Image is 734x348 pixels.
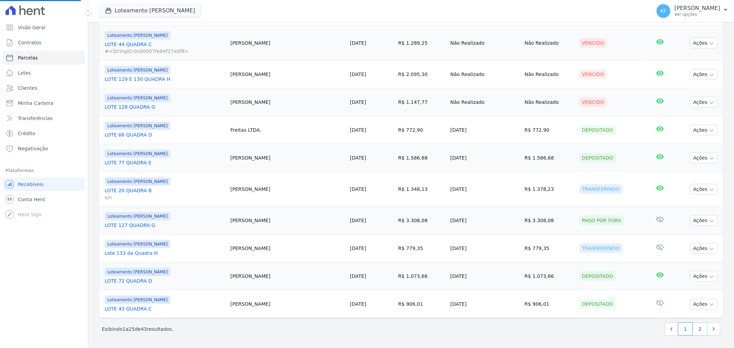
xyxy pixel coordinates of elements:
[350,72,366,77] a: [DATE]
[579,216,624,225] div: Pago por fora
[18,24,45,31] span: Visão Geral
[579,299,616,309] div: Depositado
[579,125,616,135] div: Depositado
[395,207,447,235] td: R$ 3.308,08
[350,301,366,307] a: [DATE]
[395,290,447,318] td: R$ 906,01
[579,184,623,194] div: Transferindo
[674,12,720,17] p: Ver opções
[129,326,135,332] span: 25
[350,127,366,133] a: [DATE]
[102,326,173,333] p: Exibindo a de resultados.
[3,21,85,34] a: Visão Geral
[3,142,85,155] a: Negativação
[690,215,717,226] button: Ações
[99,4,201,17] button: Loteamento [PERSON_NAME]
[579,97,607,107] div: Vencido
[18,54,38,61] span: Parcelas
[395,26,447,61] td: R$ 1.289,25
[448,116,522,144] td: [DATE]
[123,326,126,332] span: 1
[350,40,366,46] a: [DATE]
[395,172,447,207] td: R$ 1.348,13
[448,262,522,290] td: [DATE]
[18,85,37,91] span: Clientes
[690,299,717,309] button: Ações
[522,88,576,116] td: Não Realizado
[228,262,347,290] td: [PERSON_NAME]
[105,250,225,257] a: Lote 133 da Quadra H
[690,69,717,80] button: Ações
[3,111,85,125] a: Transferências
[522,26,576,61] td: Não Realizado
[448,144,522,172] td: [DATE]
[395,235,447,262] td: R$ 779,35
[105,194,225,201] span: s/n
[350,99,366,105] a: [DATE]
[522,207,576,235] td: R$ 3.308,08
[690,243,717,254] button: Ações
[3,127,85,140] a: Crédito
[448,207,522,235] td: [DATE]
[395,61,447,88] td: R$ 2.095,30
[448,26,522,61] td: Não Realizado
[18,100,53,107] span: Minha Carteira
[3,51,85,65] a: Parcelas
[105,31,170,40] span: Loteamento [PERSON_NAME]
[690,184,717,195] button: Ações
[105,66,170,74] span: Loteamento [PERSON_NAME]
[448,235,522,262] td: [DATE]
[3,66,85,80] a: Lotes
[350,273,366,279] a: [DATE]
[3,177,85,191] a: Recebíveis
[522,61,576,88] td: Não Realizado
[690,153,717,163] button: Ações
[18,130,35,137] span: Crédito
[105,278,225,284] a: LOTE 72 QUADRA D
[105,122,170,130] span: Loteamento [PERSON_NAME]
[350,186,366,192] a: [DATE]
[3,36,85,50] a: Contratos
[690,97,717,108] button: Ações
[18,69,31,76] span: Lotes
[665,323,678,336] a: Previous
[18,181,44,188] span: Recebíveis
[228,88,347,116] td: [PERSON_NAME]
[228,144,347,172] td: [PERSON_NAME]
[105,305,225,312] a: LOTE 43 QUADRA C
[18,196,45,203] span: Conta Hent
[105,76,225,83] a: LOTE 129 E 130 QUADRA H
[3,193,85,206] a: Conta Hent
[690,125,717,135] button: Ações
[448,88,522,116] td: Não Realizado
[105,240,170,248] span: Loteamento [PERSON_NAME]
[228,26,347,61] td: [PERSON_NAME]
[693,323,708,336] a: 2
[448,290,522,318] td: [DATE]
[690,38,717,48] button: Ações
[18,39,41,46] span: Contratos
[105,94,170,102] span: Loteamento [PERSON_NAME]
[690,271,717,282] button: Ações
[678,323,693,336] a: 1
[522,235,576,262] td: R$ 779,35
[105,131,225,138] a: LOTE 66 QUADRA D
[674,5,720,12] p: [PERSON_NAME]
[350,155,366,161] a: [DATE]
[228,207,347,235] td: [PERSON_NAME]
[105,104,225,110] a: LOTE 128 QUADRA G
[522,290,576,318] td: R$ 906,01
[579,38,607,48] div: Vencido
[228,116,347,144] td: Freitas LTDA.
[579,271,616,281] div: Depositado
[579,69,607,79] div: Vencido
[105,48,225,55] span: #<StringIO:0x00007fe84f27a0f8>
[395,88,447,116] td: R$ 1.147,77
[350,246,366,251] a: [DATE]
[105,150,170,158] span: Loteamento [PERSON_NAME]
[6,166,82,175] div: Plataformas
[660,9,666,13] span: KF
[105,212,170,220] span: Loteamento [PERSON_NAME]
[228,235,347,262] td: [PERSON_NAME]
[395,116,447,144] td: R$ 772,90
